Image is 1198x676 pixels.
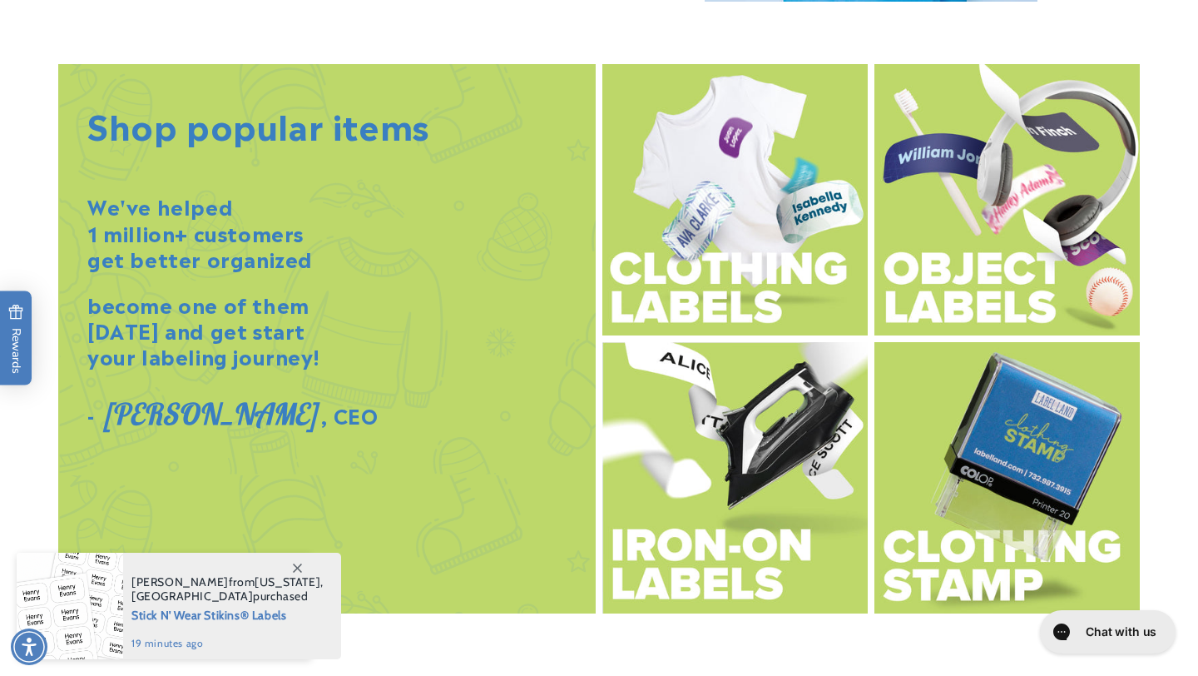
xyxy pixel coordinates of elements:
[13,543,210,593] iframe: Sign Up via Text for Offers
[321,400,378,430] strong: , CEO
[11,629,47,665] div: Accessibility Menu
[131,575,324,604] span: from , purchased
[87,289,319,430] strong: become one of them [DATE] and get start your labeling journey! -
[874,342,1140,614] img: Clothing stamp options
[103,395,317,432] strong: [PERSON_NAME]
[602,64,868,336] img: Clothing label options
[131,589,253,604] span: [GEOGRAPHIC_DATA]
[131,604,324,624] span: Stick N' Wear Stikins® Labels
[131,636,324,651] span: 19 minutes ago
[602,342,868,614] img: Iron on label options
[87,102,429,146] h2: Shop popular items
[8,305,24,374] span: Rewards
[874,64,1140,336] img: Objects label options
[1032,604,1181,659] iframe: Gorgias live chat messenger
[255,574,320,589] span: [US_STATE]
[87,191,313,272] strong: We've helped 1 million+ customers get better organized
